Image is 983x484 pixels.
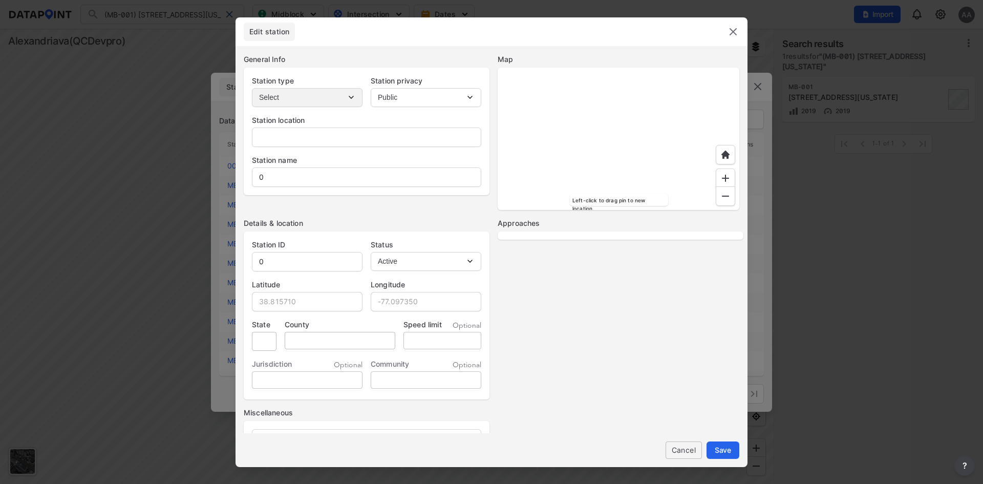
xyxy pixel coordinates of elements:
[720,150,731,160] img: Home
[453,360,481,370] span: Optional
[252,76,362,86] label: Station type
[716,186,735,206] div: Zoom Out
[252,115,481,125] label: Station location
[453,321,481,331] span: Optional
[707,441,739,459] button: Save
[371,76,481,86] label: Station privacy
[715,445,731,455] span: Save
[666,441,702,459] button: Cancel
[252,359,292,369] label: Jurisdiction
[244,27,295,37] span: Edit station
[716,169,735,188] div: Zoom In
[244,408,489,418] label: Miscellaneous
[954,455,975,476] button: more
[244,23,299,41] div: full width tabs example
[244,54,489,65] div: General Info
[403,320,442,330] label: Speed limit
[674,445,694,455] span: Cancel
[570,194,668,206] div: Left-click to drag pin to new location
[720,191,731,201] img: Zoom Out
[727,26,739,38] img: close.efbf2170.svg
[960,459,969,472] span: ?
[498,218,739,228] div: Approaches
[716,145,735,164] div: Home
[720,173,731,183] img: Zoom In
[334,360,362,370] span: Optional
[252,320,276,330] label: State
[285,320,395,330] label: County
[252,155,481,165] label: Station name
[252,280,362,290] label: Latitude
[244,218,489,228] div: Details & location
[371,280,481,290] label: Longitude
[252,240,362,250] label: Station ID
[371,240,481,250] label: Status
[371,359,409,369] label: Community
[498,54,739,65] div: Map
